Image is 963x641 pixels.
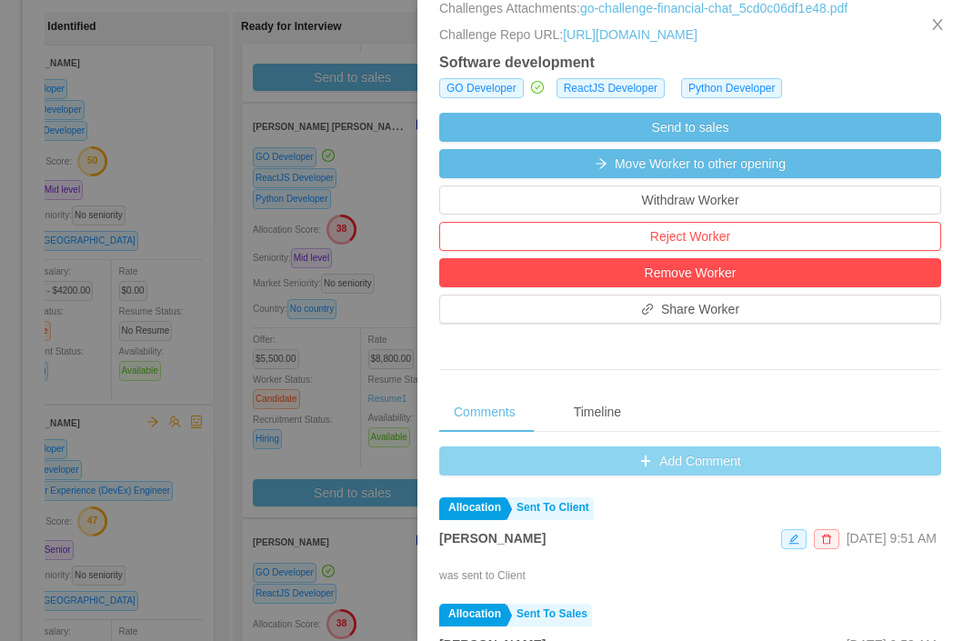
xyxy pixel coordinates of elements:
[439,446,941,476] button: icon: plusAdd Comment
[507,497,594,520] a: Sent To Client
[439,25,563,45] span: Challenge Repo URL:
[847,531,937,546] span: [DATE] 9:51 AM
[439,185,941,215] button: Withdraw Worker
[439,55,595,70] strong: Software development
[788,534,799,545] i: icon: edit
[439,295,941,324] button: icon: linkShare Worker
[930,17,945,32] i: icon: close
[439,531,546,546] strong: [PERSON_NAME]
[507,604,592,626] a: Sent To Sales
[563,27,697,42] a: [URL][DOMAIN_NAME]
[821,534,832,545] i: icon: delete
[681,78,782,98] span: Python Developer
[439,604,506,626] a: Allocation
[557,78,665,98] span: ReactJS Developer
[531,78,547,98] a: icon: check-circle
[580,1,848,15] a: go-challenge-financial-chat_5cd0c06df1e48.pdf
[439,258,941,287] button: Remove Worker
[439,392,530,433] div: Comments
[439,222,941,251] button: Reject Worker
[559,392,636,433] div: Timeline
[439,149,941,178] button: icon: arrow-rightMove Worker to other opening
[439,497,506,520] a: Allocation
[439,78,524,98] span: GO Developer
[439,113,941,142] button: Send to sales
[439,567,526,584] div: was sent to Client
[531,81,544,94] i: icon: check-circle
